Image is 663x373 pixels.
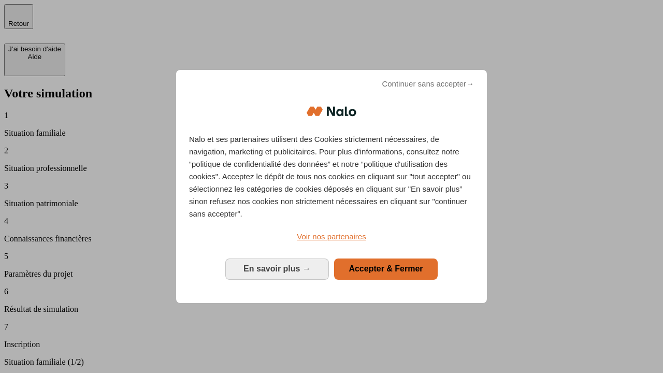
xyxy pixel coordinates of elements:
[189,231,474,243] a: Voir nos partenaires
[382,78,474,90] span: Continuer sans accepter→
[225,259,329,279] button: En savoir plus: Configurer vos consentements
[297,232,366,241] span: Voir nos partenaires
[176,70,487,303] div: Bienvenue chez Nalo Gestion du consentement
[349,264,423,273] span: Accepter & Fermer
[334,259,438,279] button: Accepter & Fermer: Accepter notre traitement des données et fermer
[307,96,356,127] img: Logo
[189,133,474,220] p: Nalo et ses partenaires utilisent des Cookies strictement nécessaires, de navigation, marketing e...
[243,264,311,273] span: En savoir plus →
